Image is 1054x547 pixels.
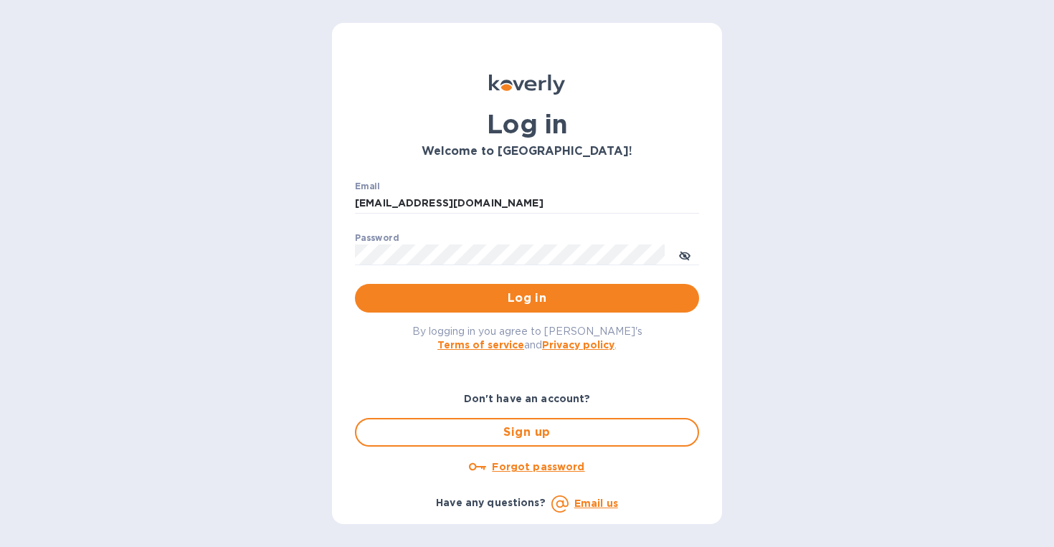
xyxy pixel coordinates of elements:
[355,182,380,191] label: Email
[355,418,699,447] button: Sign up
[368,424,686,441] span: Sign up
[670,240,699,269] button: toggle password visibility
[355,284,699,313] button: Log in
[542,339,614,351] a: Privacy policy
[489,75,565,95] img: Koverly
[366,290,688,307] span: Log in
[436,497,546,508] b: Have any questions?
[355,234,399,242] label: Password
[492,461,584,472] u: Forgot password
[574,498,618,509] a: Email us
[355,193,699,214] input: Enter email address
[355,109,699,139] h1: Log in
[355,145,699,158] h3: Welcome to [GEOGRAPHIC_DATA]!
[412,325,642,351] span: By logging in you agree to [PERSON_NAME]'s and .
[464,393,591,404] b: Don't have an account?
[437,339,524,351] a: Terms of service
